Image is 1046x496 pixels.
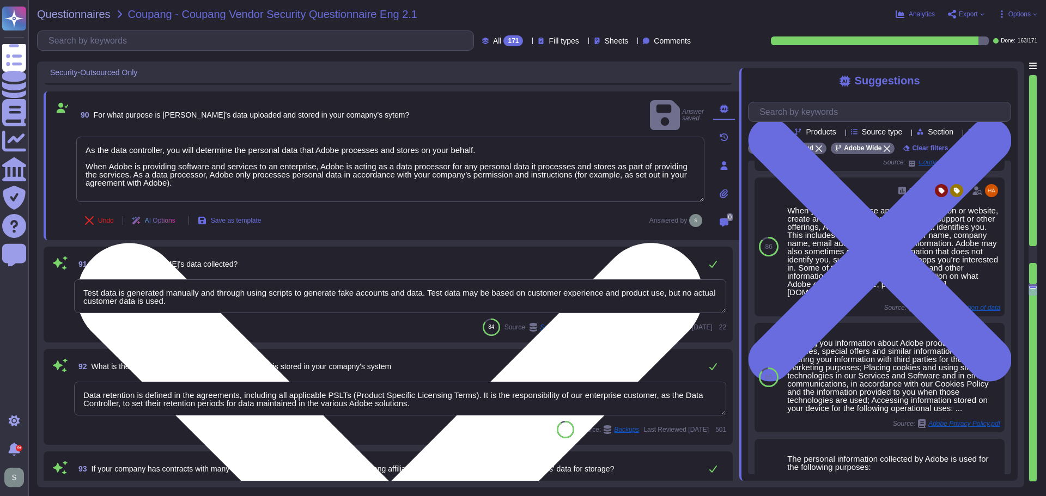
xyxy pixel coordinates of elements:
[909,11,935,17] span: Analytics
[74,382,726,415] textarea: Data retention is defined in the agreements, including all applicable PSLTs (Product Specific Lic...
[896,10,935,19] button: Analytics
[2,466,32,489] button: user
[959,11,978,17] span: Export
[1001,38,1015,44] span: Done:
[16,445,22,451] div: 9+
[650,98,704,132] span: Answer saved
[50,69,137,76] span: Security-Outsourced Only
[76,111,89,119] span: 90
[43,31,473,50] input: Search by keywords
[985,184,998,197] img: user
[493,37,502,45] span: All
[765,374,772,381] span: 85
[562,426,568,432] span: 89
[488,324,494,330] span: 84
[605,37,629,45] span: Sheets
[754,102,1011,121] input: Search by keywords
[94,111,410,119] span: For what purpose is [PERSON_NAME]'s data uploaded and stored in your comapny's sytem?
[74,363,87,370] span: 92
[1018,38,1037,44] span: 163 / 171
[74,279,726,313] textarea: Test data is generated manually and through using scripts to generate fake accounts and data. Tes...
[128,9,417,20] span: Coupang - Coupang Vendor Security Questionnaire Eng 2.1
[74,260,87,268] span: 91
[4,468,24,487] img: user
[1008,11,1031,17] span: Options
[765,243,772,250] span: 86
[689,214,702,227] img: user
[713,426,726,433] span: 501
[717,324,726,330] span: 22
[76,137,704,202] textarea: As the data controller, you will determine the personal data that Adobe processes and stores on y...
[727,213,733,221] span: 0
[654,37,691,45] span: Comments
[549,37,579,45] span: Fill types
[37,9,111,20] span: Questionnaires
[74,465,87,473] span: 93
[503,35,523,46] div: 171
